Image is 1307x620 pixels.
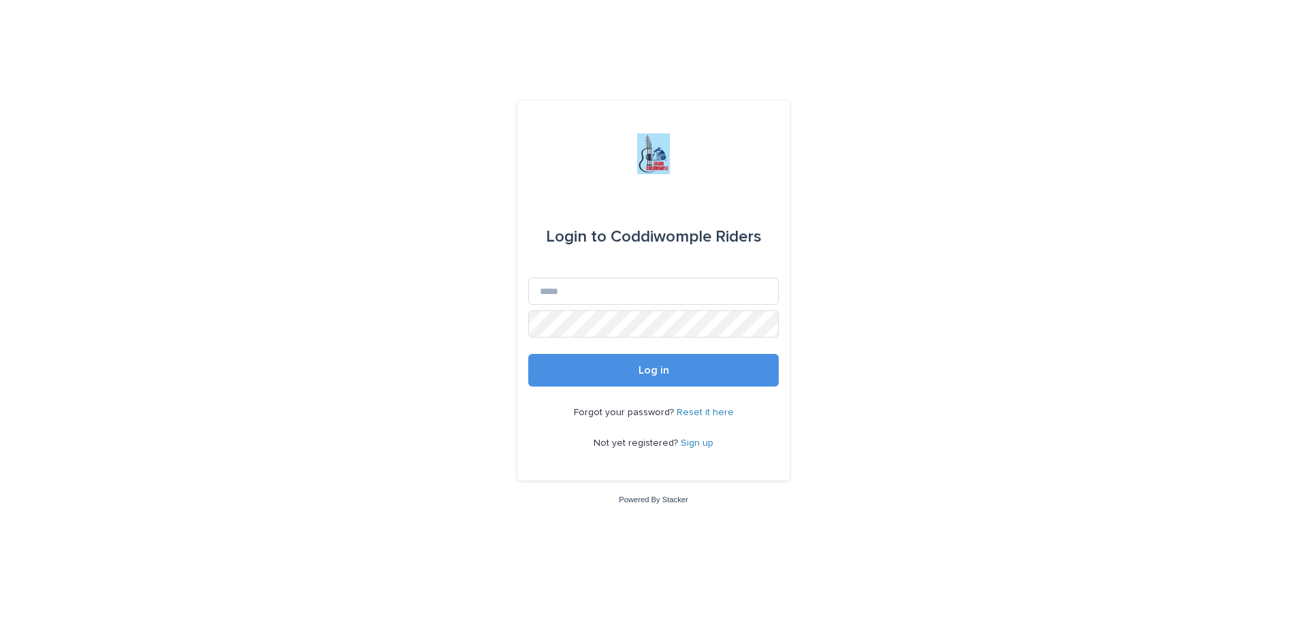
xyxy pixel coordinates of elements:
span: Login to [546,229,607,245]
img: jxsLJbdS1eYBI7rVAS4p [637,133,670,174]
span: Log in [639,365,669,376]
span: Not yet registered? [594,438,681,448]
span: Forgot your password? [574,408,677,417]
a: Sign up [681,438,713,448]
div: Coddiwomple Riders [546,218,762,256]
a: Powered By Stacker [619,495,688,504]
a: Reset it here [677,408,734,417]
button: Log in [528,354,779,387]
